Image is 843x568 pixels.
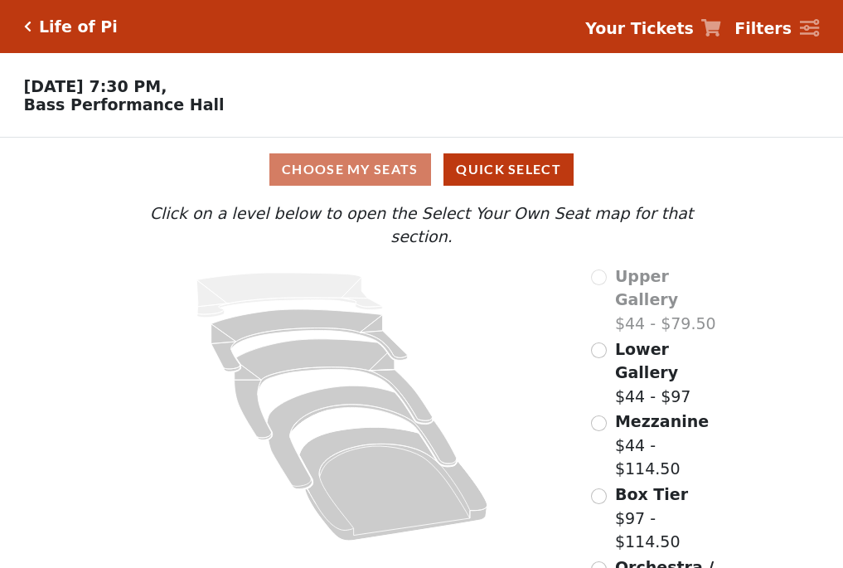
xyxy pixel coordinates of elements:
path: Lower Gallery - Seats Available: 170 [211,309,408,371]
span: Box Tier [615,485,688,503]
label: $97 - $114.50 [615,483,726,554]
span: Mezzanine [615,412,709,430]
label: $44 - $97 [615,337,726,409]
strong: Your Tickets [585,19,694,37]
a: Your Tickets [585,17,721,41]
a: Click here to go back to filters [24,21,31,32]
path: Orchestra / Parterre Circle - Seats Available: 34 [300,427,488,541]
button: Quick Select [443,153,574,186]
label: $44 - $79.50 [615,265,726,336]
span: Upper Gallery [615,267,678,309]
label: $44 - $114.50 [615,410,726,481]
path: Upper Gallery - Seats Available: 0 [197,273,383,318]
p: Click on a level below to open the Select Your Own Seat map for that section. [117,201,725,249]
span: Lower Gallery [615,340,678,382]
a: Filters [734,17,819,41]
strong: Filters [734,19,792,37]
h5: Life of Pi [39,17,118,36]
